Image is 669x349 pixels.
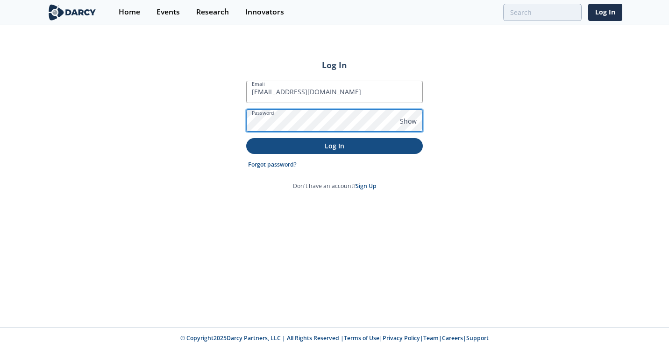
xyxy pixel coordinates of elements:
[246,59,423,71] h2: Log In
[293,182,377,190] p: Don't have an account?
[466,334,489,342] a: Support
[49,334,620,342] p: © Copyright 2025 Darcy Partners, LLC | All Rights Reserved | | | | |
[383,334,420,342] a: Privacy Policy
[400,116,417,126] span: Show
[503,4,582,21] input: Advanced Search
[119,8,140,16] div: Home
[246,138,423,154] button: Log In
[442,334,463,342] a: Careers
[252,80,265,88] label: Email
[248,161,297,169] a: Forgot password?
[157,8,180,16] div: Events
[253,141,416,151] p: Log In
[344,334,379,342] a: Terms of Use
[196,8,229,16] div: Research
[245,8,284,16] div: Innovators
[588,4,622,21] a: Log In
[47,4,98,21] img: logo-wide.svg
[356,182,377,190] a: Sign Up
[423,334,439,342] a: Team
[252,109,274,117] label: Password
